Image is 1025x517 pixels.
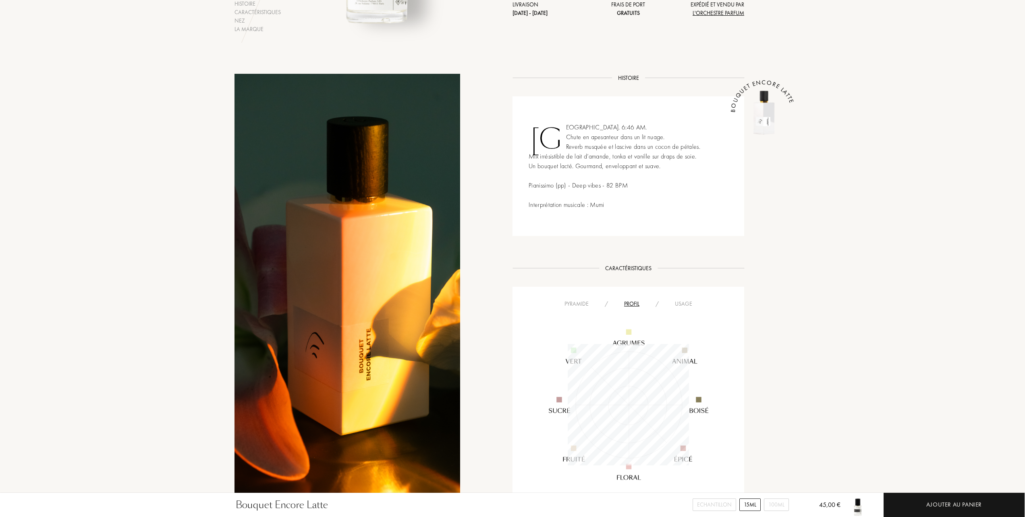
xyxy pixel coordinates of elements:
div: [GEOGRAPHIC_DATA]. 6:46 AM. Chute en apesanteur dans un lit nuage. Reverb musquée et lascive dans... [512,96,744,236]
span: [DATE] - [DATE] [512,9,548,17]
div: La marque [234,25,281,33]
div: / [597,300,616,308]
div: Profil [616,300,647,308]
div: Nez [234,17,281,25]
div: 15mL [739,498,761,511]
div: Caractéristiques [234,8,281,17]
div: Bouquet Encore Latte [236,498,328,512]
div: Pyramide [556,300,597,308]
div: Usage [667,300,700,308]
img: radar_desktop_fr.svg [531,308,726,502]
span: L'Orchestre Parfum [693,9,744,17]
div: Frais de port [590,0,667,17]
div: Livraison [512,0,590,17]
div: / [647,300,667,308]
img: Bouquet Encore Latte [845,493,869,517]
div: Echantillon [693,498,736,511]
div: Expédié et vendu par [667,0,744,17]
div: 45,00 € [806,500,840,517]
img: Bouquet Encore Latte [739,88,787,137]
span: Gratuits [617,9,640,17]
div: 100mL [764,498,789,511]
div: Ajouter au panier [926,500,982,509]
